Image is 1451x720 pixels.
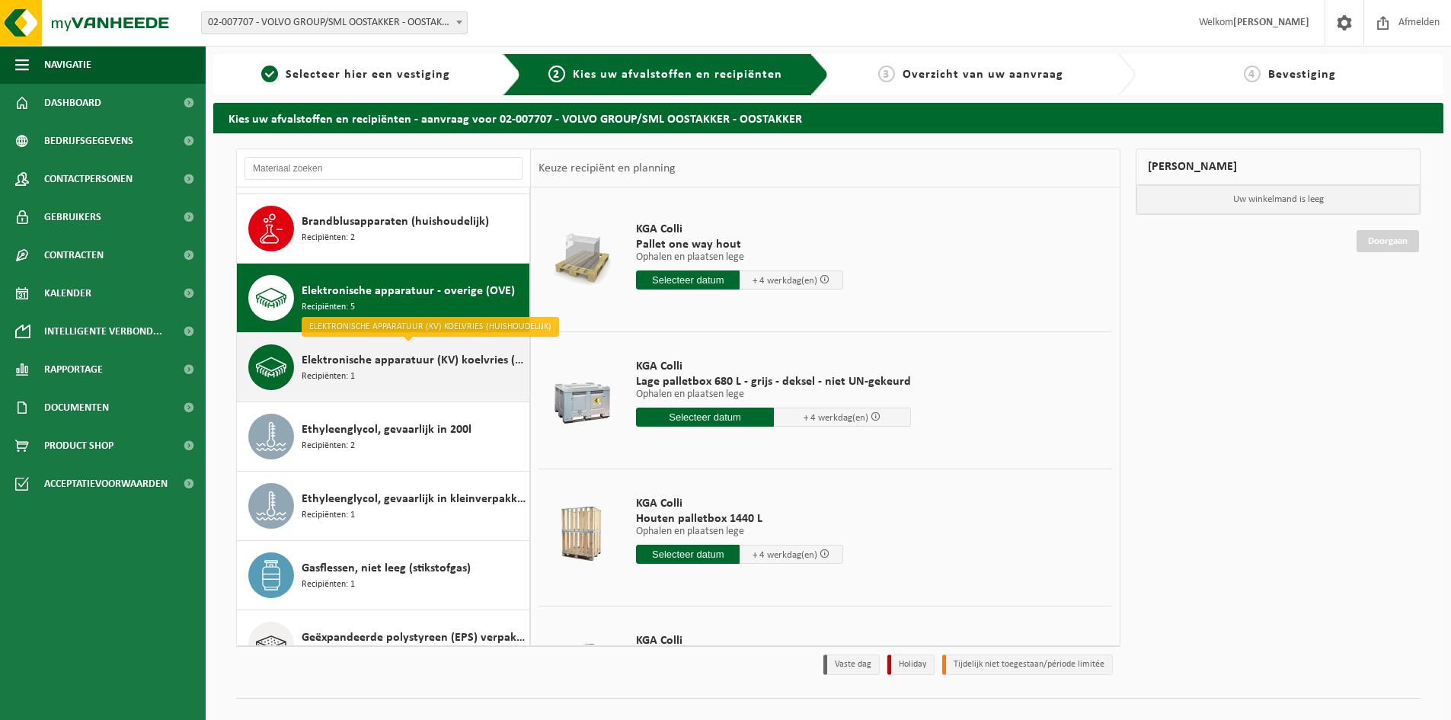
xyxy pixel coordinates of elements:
[636,545,740,564] input: Selecteer datum
[636,496,843,511] span: KGA Colli
[302,578,355,592] span: Recipiënten: 1
[237,472,530,541] button: Ethyleenglycol, gevaarlijk in kleinverpakking Recipiënten: 1
[636,408,774,427] input: Selecteer datum
[302,421,471,439] span: Ethyleenglycol, gevaarlijk in 200l
[302,213,489,231] span: Brandblusapparaten (huishoudelijk)
[302,351,526,370] span: Elektronische apparatuur (KV) koelvries (huishoudelijk)
[753,276,817,286] span: + 4 werkdag(en)
[302,629,526,647] span: Geëxpandeerde polystyreen (EPS) verpakking (< 1 m² per stuk), recycleerbaar
[573,69,782,81] span: Kies uw afvalstoffen en recipiënten
[887,654,935,675] li: Holiday
[636,222,843,237] span: KGA Colli
[202,12,467,34] span: 02-007707 - VOLVO GROUP/SML OOSTAKKER - OOSTAKKER
[636,252,843,263] p: Ophalen en plaatsen lege
[1268,69,1336,81] span: Bevestiging
[636,237,843,252] span: Pallet one way hout
[548,66,565,82] span: 2
[302,231,355,245] span: Recipiënten: 2
[1136,149,1421,185] div: [PERSON_NAME]
[237,264,530,333] button: Elektronische apparatuur - overige (OVE) Recipiënten: 5
[531,149,683,187] div: Keuze recipiënt en planning
[44,389,109,427] span: Documenten
[286,69,450,81] span: Selecteer hier een vestiging
[44,427,113,465] span: Product Shop
[44,350,103,389] span: Rapportage
[302,490,526,508] span: Ethyleenglycol, gevaarlijk in kleinverpakking
[636,374,911,389] span: Lage palletbox 680 L - grijs - deksel - niet UN-gekeurd
[44,198,101,236] span: Gebruikers
[302,559,471,578] span: Gasflessen, niet leeg (stikstofgas)
[823,654,880,675] li: Vaste dag
[804,413,868,423] span: + 4 werkdag(en)
[1136,185,1420,214] p: Uw winkelmand is leeg
[44,84,101,122] span: Dashboard
[942,654,1113,675] li: Tijdelijk niet toegestaan/période limitée
[44,122,133,160] span: Bedrijfsgegevens
[302,508,355,523] span: Recipiënten: 1
[636,359,911,374] span: KGA Colli
[903,69,1063,81] span: Overzicht van uw aanvraag
[44,160,133,198] span: Contactpersonen
[213,103,1443,133] h2: Kies uw afvalstoffen en recipiënten - aanvraag voor 02-007707 - VOLVO GROUP/SML OOSTAKKER - OOSTA...
[1357,230,1419,252] a: Doorgaan
[636,511,843,526] span: Houten palletbox 1440 L
[753,550,817,560] span: + 4 werkdag(en)
[636,633,843,648] span: KGA Colli
[237,610,530,680] button: Geëxpandeerde polystyreen (EPS) verpakking (< 1 m² per stuk), recycleerbaar
[302,439,355,453] span: Recipiënten: 2
[44,312,162,350] span: Intelligente verbond...
[237,333,530,402] button: Elektronische apparatuur (KV) koelvries (huishoudelijk) Recipiënten: 1
[636,270,740,290] input: Selecteer datum
[201,11,468,34] span: 02-007707 - VOLVO GROUP/SML OOSTAKKER - OOSTAKKER
[878,66,895,82] span: 3
[636,526,843,537] p: Ophalen en plaatsen lege
[1233,17,1309,28] strong: [PERSON_NAME]
[261,66,278,82] span: 1
[44,46,91,84] span: Navigatie
[237,402,530,472] button: Ethyleenglycol, gevaarlijk in 200l Recipiënten: 2
[302,282,515,300] span: Elektronische apparatuur - overige (OVE)
[221,66,491,84] a: 1Selecteer hier een vestiging
[44,465,168,503] span: Acceptatievoorwaarden
[237,541,530,610] button: Gasflessen, niet leeg (stikstofgas) Recipiënten: 1
[302,300,355,315] span: Recipiënten: 5
[44,236,104,274] span: Contracten
[302,370,355,384] span: Recipiënten: 1
[1244,66,1261,82] span: 4
[237,194,530,264] button: Brandblusapparaten (huishoudelijk) Recipiënten: 2
[636,389,911,400] p: Ophalen en plaatsen lege
[44,274,91,312] span: Kalender
[244,157,523,180] input: Materiaal zoeken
